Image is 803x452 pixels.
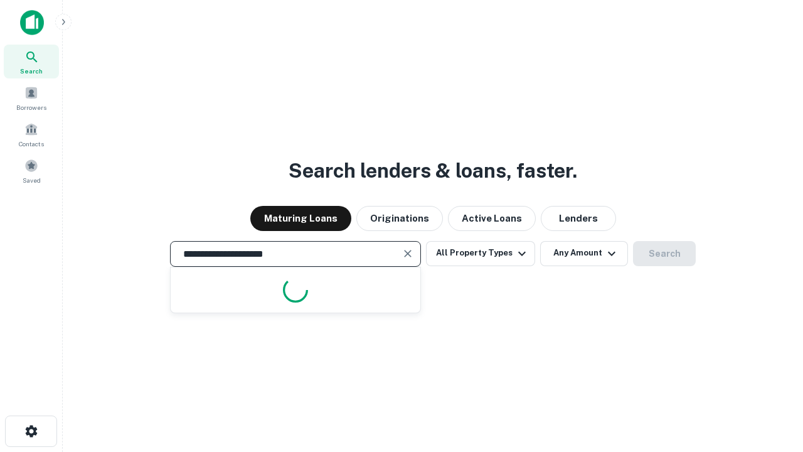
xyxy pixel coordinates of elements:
[19,139,44,149] span: Contacts
[4,45,59,78] a: Search
[540,241,628,266] button: Any Amount
[541,206,616,231] button: Lenders
[356,206,443,231] button: Originations
[16,102,46,112] span: Borrowers
[23,175,41,185] span: Saved
[4,154,59,188] a: Saved
[20,10,44,35] img: capitalize-icon.png
[448,206,536,231] button: Active Loans
[20,66,43,76] span: Search
[4,117,59,151] a: Contacts
[740,352,803,412] iframe: Chat Widget
[4,81,59,115] a: Borrowers
[250,206,351,231] button: Maturing Loans
[399,245,417,262] button: Clear
[426,241,535,266] button: All Property Types
[289,156,577,186] h3: Search lenders & loans, faster.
